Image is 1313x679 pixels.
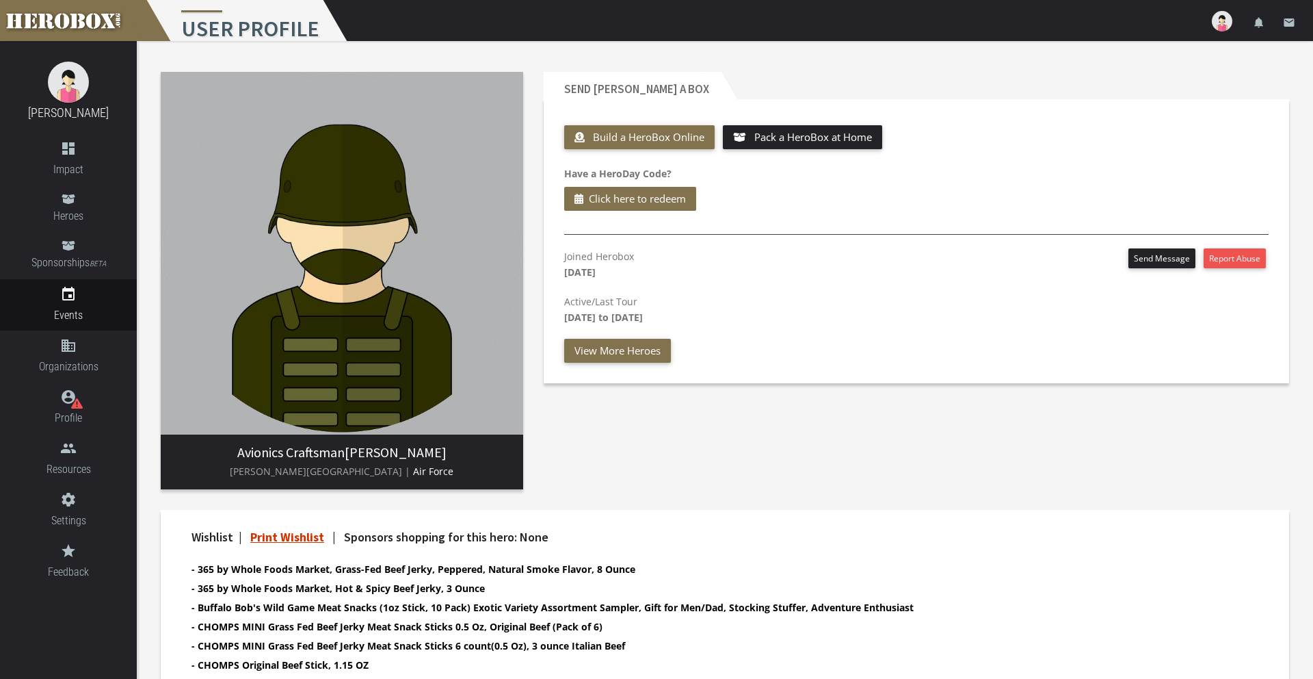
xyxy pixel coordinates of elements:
[237,444,345,461] span: Avionics Craftsman
[1253,16,1265,29] i: notifications
[60,286,77,303] i: event
[564,248,634,280] p: Joined Herobox
[28,105,109,120] a: [PERSON_NAME]
[191,600,1234,615] li: Buffalo Bob's Wild Game Meat Snacks (1oz Stick, 10 Pack) Exotic Variety Assortment Sampler, Gift ...
[191,638,1234,654] li: CHOMPS MINI Grass Fed Beef Jerky Meat Snack Sticks 6 count(0.5 Oz), 3 ounce Italian Beef
[1128,248,1195,268] button: Send Message
[191,561,1234,577] li: 365 by Whole Foods Market, Grass-Fed Beef Jerky, Peppered, Natural Smoke Flavor, 8 Ounce
[191,582,485,595] b: - 365 by Whole Foods Market, Hot & Spicy Beef Jerky, 3 Ounce
[1212,11,1232,31] img: user-image
[1283,16,1295,29] i: email
[754,130,872,144] span: Pack a HeroBox at Home
[230,465,410,478] span: [PERSON_NAME][GEOGRAPHIC_DATA] |
[191,657,1234,673] li: CHOMPS Original Beef Stick, 1.15 OZ
[1204,248,1266,268] button: Report Abuse
[172,445,512,460] h3: [PERSON_NAME]
[191,530,1234,544] h4: Wishlist
[161,72,523,435] img: male.jpg
[344,529,548,545] span: Sponsors shopping for this hero: None
[191,619,1234,635] li: CHOMPS MINI Grass Fed Beef Jerky Meat Snack Sticks 0.5 Oz, Original Beef (Pack of 6)
[723,125,882,149] button: Pack a HeroBox at Home
[48,62,89,103] img: female.jpg
[90,259,106,268] small: BETA
[191,563,635,576] b: - 365 by Whole Foods Market, Grass-Fed Beef Jerky, Peppered, Natural Smoke Flavor, 8 Ounce
[564,339,671,363] button: View More Heroes
[191,658,369,671] b: - CHOMPS Original Beef Stick, 1.15 OZ
[239,529,242,545] span: |
[564,167,672,180] b: Have a HeroDay Code?
[544,72,1289,383] section: Send David a Box
[191,580,1234,596] li: 365 by Whole Foods Market, Hot & Spicy Beef Jerky, 3 Ounce
[564,266,596,279] b: [DATE]
[564,294,1269,325] p: Active/Last Tour
[191,620,602,633] b: - CHOMPS MINI Grass Fed Beef Jerky Meat Snack Sticks 0.5 Oz, Original Beef (Pack of 6)
[564,187,696,211] button: Click here to redeem
[332,529,336,545] span: |
[250,529,324,545] a: Print Wishlist
[413,465,453,478] span: Air Force
[589,190,686,207] span: Click here to redeem
[191,639,625,652] b: - CHOMPS MINI Grass Fed Beef Jerky Meat Snack Sticks 6 count(0.5 Oz), 3 ounce Italian Beef
[191,601,914,614] b: - Buffalo Bob's Wild Game Meat Snacks (1oz Stick, 10 Pack) Exotic Variety Assortment Sampler, Gif...
[564,125,715,149] button: Build a HeroBox Online
[544,72,721,99] h2: Send [PERSON_NAME] a Box
[564,311,643,324] b: [DATE] to [DATE]
[593,130,704,144] span: Build a HeroBox Online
